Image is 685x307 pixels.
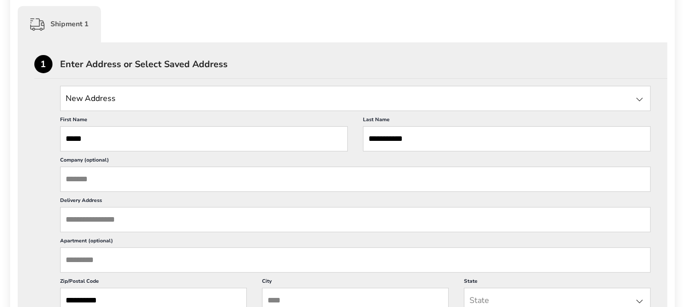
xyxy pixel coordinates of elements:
[60,207,651,232] input: Delivery Address
[60,116,348,126] label: First Name
[60,126,348,151] input: First Name
[18,6,101,42] div: Shipment 1
[363,126,651,151] input: Last Name
[60,86,651,111] input: State
[60,157,651,167] label: Company (optional)
[60,197,651,207] label: Delivery Address
[60,237,651,247] label: Apartment (optional)
[262,278,449,288] label: City
[34,55,52,73] div: 1
[464,278,651,288] label: State
[60,167,651,192] input: Company
[60,247,651,273] input: Apartment
[60,278,247,288] label: Zip/Postal Code
[363,116,651,126] label: Last Name
[60,60,667,69] div: Enter Address or Select Saved Address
